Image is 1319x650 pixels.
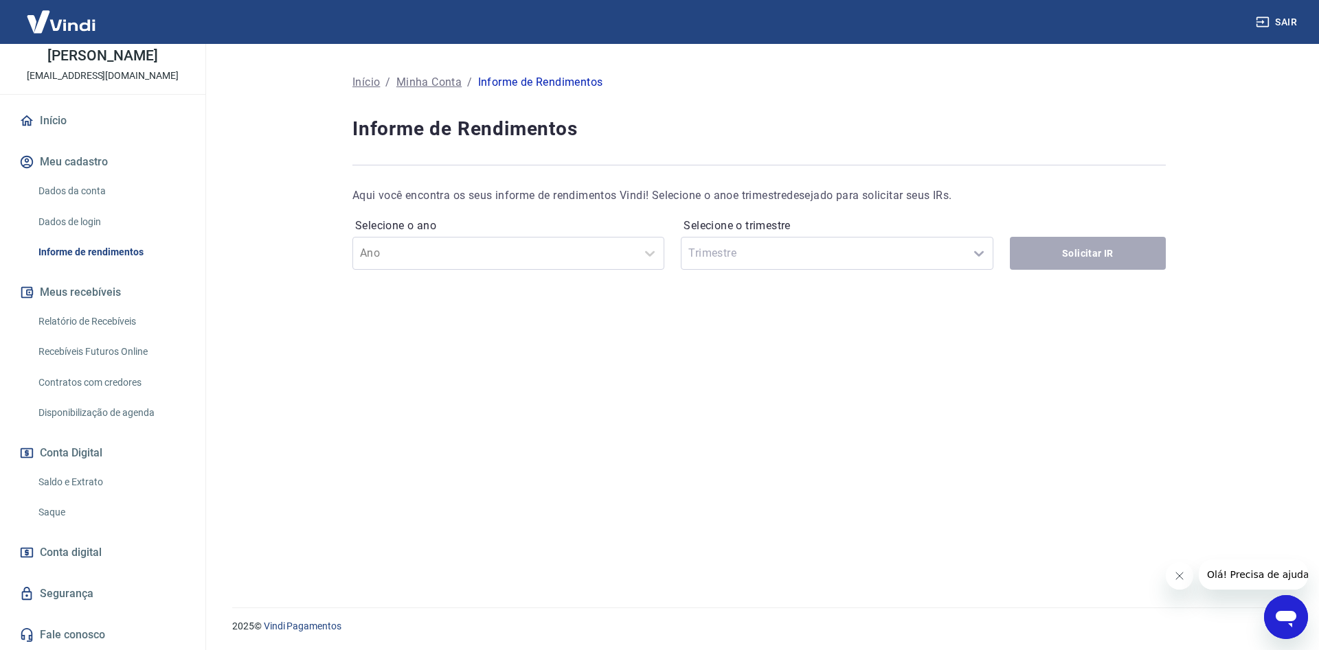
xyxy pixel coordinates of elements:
button: Meu cadastro [16,147,189,177]
button: Sair [1253,10,1303,35]
a: Informe de rendimentos [33,238,189,266]
a: Dados de login [33,208,189,236]
a: Vindi Pagamentos [264,620,341,631]
h4: Informe de Rendimentos [352,115,1166,143]
label: Selecione o trimestre [684,218,990,234]
a: Minha Conta [396,74,462,91]
a: Relatório de Recebíveis [33,307,189,336]
a: Recebíveis Futuros Online [33,338,189,366]
a: Fale conosco [16,620,189,650]
div: Informe de Rendimentos [478,74,603,91]
a: Disponibilização de agenda [33,399,189,427]
p: Aqui você encontra os seus informe de rendimentos Vindi! Selecione o ano e trimestre desejado par... [352,187,1166,204]
p: 2025 © [232,619,1286,634]
a: Contratos com credores [33,369,189,397]
a: Conta digital [16,537,189,568]
a: Saque [33,498,189,526]
button: Meus recebíveis [16,277,189,307]
button: Conta Digital [16,438,189,468]
p: [PERSON_NAME] [47,49,157,63]
iframe: Fechar mensagem [1166,562,1193,590]
a: Início [16,106,189,136]
a: Início [352,74,380,91]
span: Conta digital [40,543,102,562]
p: / [385,74,390,91]
iframe: Botão para abrir a janela de mensagens [1264,595,1308,639]
img: Vindi [16,1,106,43]
label: Selecione o ano [355,218,662,234]
span: Olá! Precisa de ajuda? [8,10,115,21]
iframe: Mensagem da empresa [1199,559,1308,590]
a: Saldo e Extrato [33,468,189,496]
p: / [467,74,472,91]
a: Dados da conta [33,177,189,205]
a: Segurança [16,579,189,609]
p: [EMAIL_ADDRESS][DOMAIN_NAME] [27,69,179,83]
